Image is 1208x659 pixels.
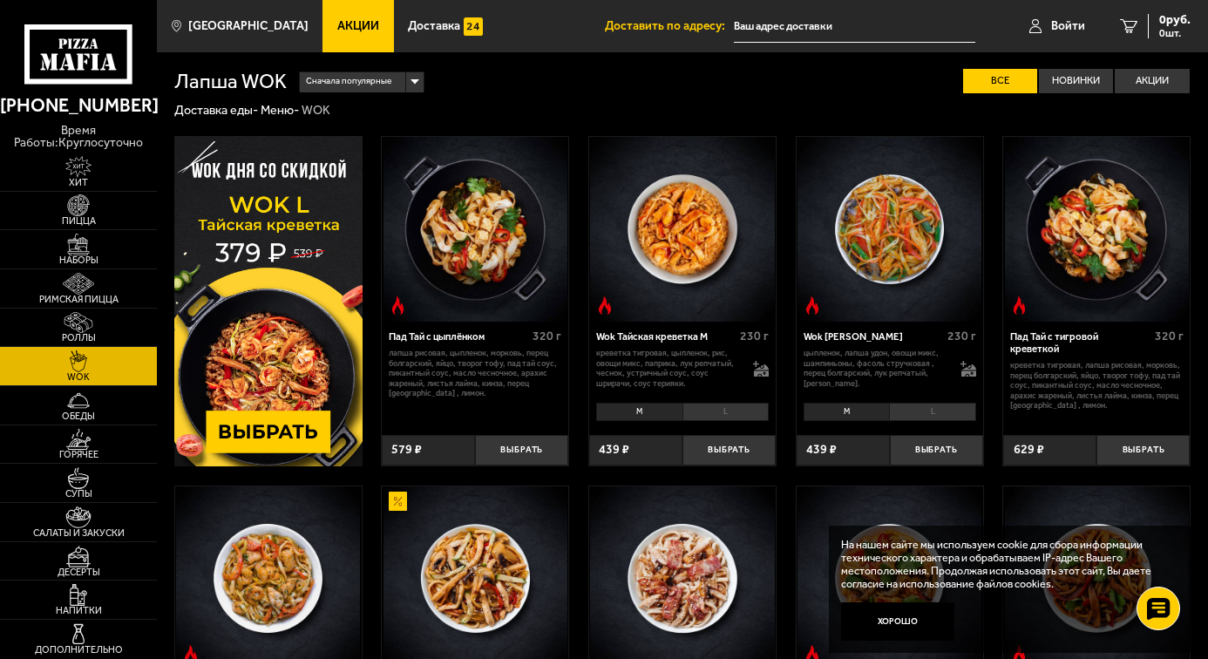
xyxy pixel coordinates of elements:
a: Острое блюдоWok Тайская креветка M [589,137,776,322]
span: 439 ₽ [599,444,629,456]
li: L [682,403,770,421]
span: 320 г [533,329,561,343]
button: Хорошо [841,602,954,640]
img: Острое блюдо [1010,296,1029,316]
p: креветка тигровая, цыпленок, рис, овощи микс, паприка, лук репчатый, чеснок, устричный соус, соус... [596,348,741,388]
li: L [889,403,976,421]
span: 0 руб. [1159,14,1191,26]
label: Все [963,69,1037,93]
label: Новинки [1039,69,1113,93]
div: Пад Тай с цыплёнком [389,331,528,343]
img: Пад Тай с цыплёнком [383,137,568,322]
span: 230 г [947,329,976,343]
img: Острое блюдо [389,296,408,316]
div: Wok Тайская креветка M [596,331,736,343]
span: Акции [337,20,379,32]
span: Войти [1051,20,1085,32]
img: 15daf4d41897b9f0e9f617042186c801.svg [464,17,483,37]
img: Wok Карри М [797,137,982,322]
p: цыпленок, лапша удон, овощи микс, шампиньоны, фасоль стручковая , перец болгарский, лук репчатый,... [804,348,948,388]
span: 439 ₽ [806,444,837,456]
li: M [804,403,890,421]
div: WOK [302,103,330,119]
button: Выбрать [1096,435,1190,465]
li: M [596,403,682,421]
p: На нашем сайте мы используем cookie для сбора информации технического характера и обрабатываем IP... [841,539,1168,591]
span: 320 г [1155,329,1184,343]
img: Острое блюдо [595,296,614,316]
div: Wok [PERSON_NAME] [804,331,943,343]
button: Выбрать [890,435,983,465]
button: Выбрать [475,435,568,465]
a: Меню- [261,103,299,118]
input: Ваш адрес доставки [734,10,975,43]
span: Доставить по адресу: [605,20,734,32]
p: лапша рисовая, цыпленок, морковь, перец болгарский, яйцо, творог тофу, пад тай соус, пикантный со... [389,348,561,398]
img: Wok Тайская креветка M [590,137,775,322]
span: 579 ₽ [391,444,422,456]
h1: Лапша WOK [174,71,287,92]
span: 629 ₽ [1014,444,1044,456]
span: Доставка [408,20,460,32]
img: Акционный [389,492,408,511]
img: Острое блюдо [803,296,822,316]
span: 230 г [740,329,769,343]
img: Пад Тай с тигровой креветкой [1005,137,1190,322]
span: 0 шт. [1159,28,1191,38]
a: Доставка еды- [174,103,258,118]
a: Острое блюдоПад Тай с цыплёнком [382,137,568,322]
label: Акции [1115,69,1189,93]
span: [GEOGRAPHIC_DATA] [188,20,309,32]
a: Острое блюдоПад Тай с тигровой креветкой [1003,137,1190,322]
div: Пад Тай с тигровой креветкой [1010,331,1150,356]
p: креветка тигровая, лапша рисовая, морковь, перец болгарский, яйцо, творог тофу, пад тай соус, пик... [1010,360,1183,411]
span: Сначала популярные [306,70,391,93]
a: Острое блюдоWok Карри М [797,137,983,322]
button: Выбрать [682,435,776,465]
